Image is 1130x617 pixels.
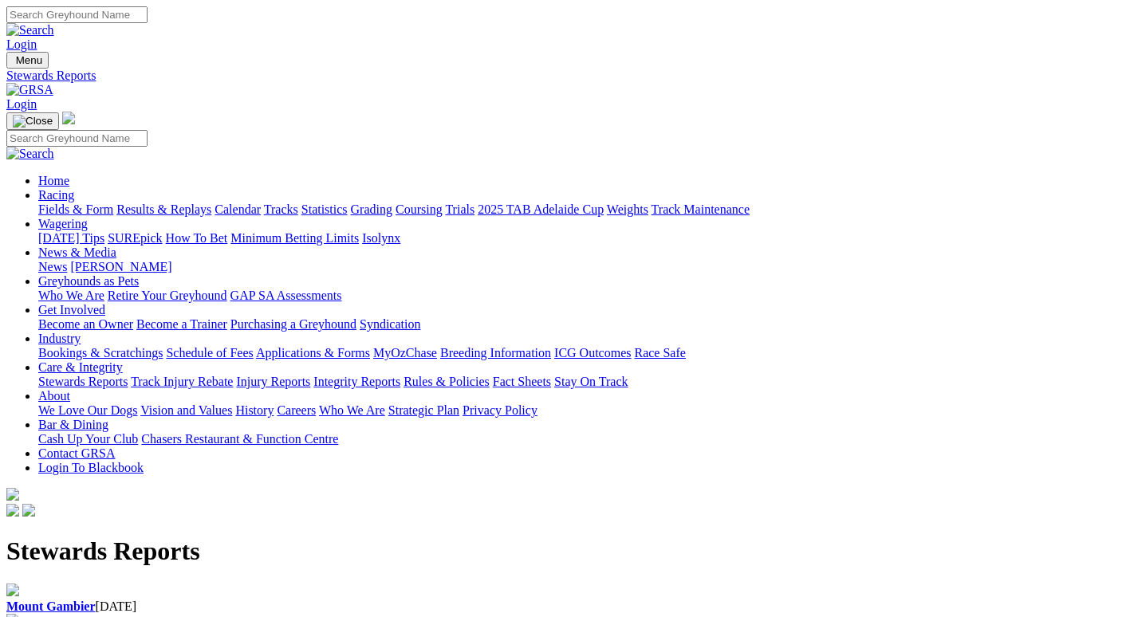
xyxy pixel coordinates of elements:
[38,389,70,403] a: About
[38,174,69,187] a: Home
[38,317,1124,332] div: Get Involved
[38,446,115,460] a: Contact GRSA
[6,83,53,97] img: GRSA
[634,346,685,360] a: Race Safe
[38,403,137,417] a: We Love Our Dogs
[62,112,75,124] img: logo-grsa-white.png
[404,375,490,388] a: Rules & Policies
[493,375,551,388] a: Fact Sheets
[136,317,227,331] a: Become a Trainer
[38,188,74,202] a: Racing
[38,303,105,316] a: Get Involved
[38,246,116,259] a: News & Media
[38,375,1124,389] div: Care & Integrity
[230,231,359,245] a: Minimum Betting Limits
[236,375,310,388] a: Injury Reports
[6,97,37,111] a: Login
[38,289,104,302] a: Who We Are
[215,202,261,216] a: Calendar
[554,346,631,360] a: ICG Outcomes
[319,403,385,417] a: Who We Are
[6,599,96,613] a: Mount Gambier
[38,202,1124,217] div: Racing
[554,375,628,388] a: Stay On Track
[607,202,648,216] a: Weights
[6,599,1124,614] div: [DATE]
[38,289,1124,303] div: Greyhounds as Pets
[38,346,1124,360] div: Industry
[6,112,59,130] button: Toggle navigation
[256,346,370,360] a: Applications & Forms
[313,375,400,388] a: Integrity Reports
[38,202,113,216] a: Fields & Form
[6,536,1124,566] h1: Stewards Reports
[38,332,81,345] a: Industry
[463,403,537,417] a: Privacy Policy
[108,289,227,302] a: Retire Your Greyhound
[440,346,551,360] a: Breeding Information
[6,584,19,596] img: file-red.svg
[38,231,104,245] a: [DATE] Tips
[38,375,128,388] a: Stewards Reports
[6,6,148,23] input: Search
[38,231,1124,246] div: Wagering
[360,317,420,331] a: Syndication
[6,130,148,147] input: Search
[38,432,138,446] a: Cash Up Your Club
[38,360,123,374] a: Care & Integrity
[38,217,88,230] a: Wagering
[6,488,19,501] img: logo-grsa-white.png
[362,231,400,245] a: Isolynx
[108,231,162,245] a: SUREpick
[478,202,604,216] a: 2025 TAB Adelaide Cup
[6,23,54,37] img: Search
[140,403,232,417] a: Vision and Values
[141,432,338,446] a: Chasers Restaurant & Function Centre
[38,346,163,360] a: Bookings & Scratchings
[230,317,356,331] a: Purchasing a Greyhound
[230,289,342,302] a: GAP SA Assessments
[38,274,139,288] a: Greyhounds as Pets
[13,115,53,128] img: Close
[264,202,298,216] a: Tracks
[38,260,67,273] a: News
[388,403,459,417] a: Strategic Plan
[6,37,37,51] a: Login
[6,52,49,69] button: Toggle navigation
[652,202,750,216] a: Track Maintenance
[166,346,253,360] a: Schedule of Fees
[301,202,348,216] a: Statistics
[445,202,474,216] a: Trials
[70,260,171,273] a: [PERSON_NAME]
[38,317,133,331] a: Become an Owner
[166,231,228,245] a: How To Bet
[38,461,144,474] a: Login To Blackbook
[6,69,1124,83] a: Stewards Reports
[6,147,54,161] img: Search
[277,403,316,417] a: Careers
[22,504,35,517] img: twitter.svg
[373,346,437,360] a: MyOzChase
[38,403,1124,418] div: About
[38,418,108,431] a: Bar & Dining
[6,504,19,517] img: facebook.svg
[396,202,443,216] a: Coursing
[38,432,1124,446] div: Bar & Dining
[16,54,42,66] span: Menu
[131,375,233,388] a: Track Injury Rebate
[235,403,274,417] a: History
[351,202,392,216] a: Grading
[38,260,1124,274] div: News & Media
[116,202,211,216] a: Results & Replays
